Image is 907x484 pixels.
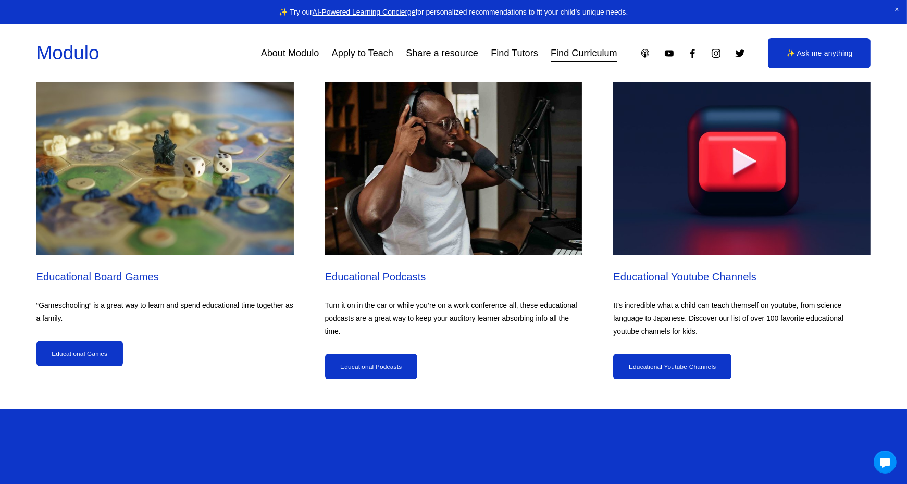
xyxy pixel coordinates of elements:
a: AI-Powered Learning Concierge [313,8,416,16]
p: It’s incredible what a child can teach themself on youtube, from science language to Japanese. Di... [613,299,871,338]
a: ✨ Ask me anything [768,38,871,68]
p: “Gameschooling” is a great way to learn and spend educational time together as a family. [36,299,294,325]
a: Educational Youtube Channels [613,354,731,379]
img: Educational Board Games [36,61,294,254]
a: Facebook [687,48,698,59]
a: Educational Games [36,341,123,366]
a: Instagram [711,48,722,59]
a: Apple Podcasts [640,48,651,59]
h2: Educational Youtube Channels [613,270,871,283]
a: Modulo [36,42,100,64]
h2: Educational Board Games [36,270,294,283]
a: Educational Podcasts [325,354,417,379]
a: Twitter [735,48,746,59]
p: Turn it on in the car or while you’re on a work conference all, these educational podcasts are a ... [325,299,582,338]
a: Share a resource [406,44,478,63]
a: About Modulo [261,44,319,63]
a: Apply to Teach [332,44,393,63]
a: Find Curriculum [551,44,617,63]
a: Find Tutors [491,44,538,63]
a: YouTube [664,48,675,59]
h2: Educational Podcasts [325,270,582,283]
